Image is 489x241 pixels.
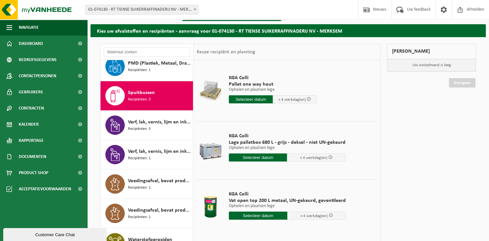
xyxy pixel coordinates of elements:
h2: Kies uw afvalstoffen en recipiënten - aanvraag voor 01-074130 - RT TIENSE SUIKERRAFFINADERIJ NV -... [90,24,486,37]
span: Kalender [19,116,39,132]
button: Verf, lak, vernis, lijm en inkt, industrieel in kleinverpakking Recipiënten: 1 [101,140,193,169]
span: 01-074130 - RT TIENSE SUIKERRAFFINADERIJ NV - MERKSEM [85,5,198,15]
span: Product Shop [19,165,48,181]
span: Rapportage [19,132,44,149]
button: Verf, lak, vernis, lijm en inkt, industrieel in IBC Recipiënten: 3 [101,110,193,140]
input: Materiaal zoeken [104,47,190,57]
span: KGA Colli [229,75,317,81]
span: Voedingsafval, bevat producten van dierlijke oorsprong, gemengde verpakking (exclusief glas), cat... [128,177,191,185]
span: Recipiënten: 1 [128,185,151,191]
input: Selecteer datum [229,153,287,162]
span: Vat open top 200 L metaal, UN-gekeurd, geventileerd [229,197,346,204]
span: + 4 werkdag(en) [300,214,327,218]
span: Recipiënten: 1 [128,155,151,162]
span: + 4 werkdag(en) [278,98,306,102]
input: Selecteer datum [229,212,287,220]
span: Recipiënten: 3 [128,97,151,103]
span: Voedingsafval, bevat producten van dierlijke oorsprong, onverpakt, categorie 3 [128,206,191,214]
span: Gebruikers [19,84,43,100]
p: Ophalen en plaatsen lege [229,146,345,150]
span: Acceptatievoorwaarden [19,181,71,197]
p: Uw winkelmand is leeg [387,59,476,71]
span: PMD (Plastiek, Metaal, Drankkartons) (bedrijven) [128,59,191,67]
span: Verf, lak, vernis, lijm en inkt, industrieel in IBC [128,118,191,126]
button: Voedingsafval, bevat producten van dierlijke oorsprong, onverpakt, categorie 3 Recipiënten: 1 [101,199,193,228]
span: Verf, lak, vernis, lijm en inkt, industrieel in kleinverpakking [128,148,191,155]
span: Lage palletbox 680 L - grijs - deksel - niet UN-gekeurd [229,139,345,146]
span: Recipiënten: 1 [128,214,151,220]
span: Bedrijfsgegevens [19,52,57,68]
button: Spuitbussen Recipiënten: 3 [101,81,193,110]
div: Keuze recipiënt en planning [194,44,258,60]
span: KGA Colli [229,133,345,139]
span: Pallet one way hout [229,81,317,88]
button: Voedingsafval, bevat producten van dierlijke oorsprong, gemengde verpakking (exclusief glas), cat... [101,169,193,199]
div: [PERSON_NAME] [387,44,476,59]
p: Ophalen en plaatsen lege [229,204,346,208]
span: 01-074130 - RT TIENSE SUIKERRAFFINADERIJ NV - MERKSEM [86,5,198,14]
span: Spuitbussen [128,89,155,97]
a: Doorgaan [449,78,475,88]
span: Dashboard [19,36,43,52]
p: Ophalen en plaatsen lege [229,88,317,92]
span: Recipiënten: 1 [128,67,151,73]
span: Documenten [19,149,46,165]
span: Navigatie [19,19,39,36]
input: Selecteer datum [229,95,273,103]
span: Contracten [19,100,44,116]
span: Contactpersonen [19,68,56,84]
button: PMD (Plastiek, Metaal, Drankkartons) (bedrijven) Recipiënten: 1 [101,52,193,81]
span: KGA Colli [229,191,346,197]
iframe: chat widget [3,227,108,241]
span: + 4 werkdag(en) [300,156,327,160]
span: Recipiënten: 3 [128,126,151,132]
